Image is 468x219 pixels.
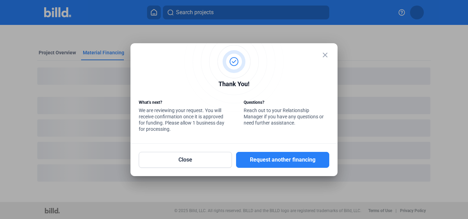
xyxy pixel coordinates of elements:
[139,99,224,107] div: What’s next?
[139,152,232,168] button: Close
[236,152,329,168] button: Request another financing
[244,99,329,128] div: Reach out to your Relationship Manager if you have any questions or need further assistance.
[321,51,329,59] mat-icon: close
[244,99,329,107] div: Questions?
[139,79,329,91] div: Thank You!
[139,99,224,134] div: We are reviewing your request. You will receive confirmation once it is approved for funding. Ple...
